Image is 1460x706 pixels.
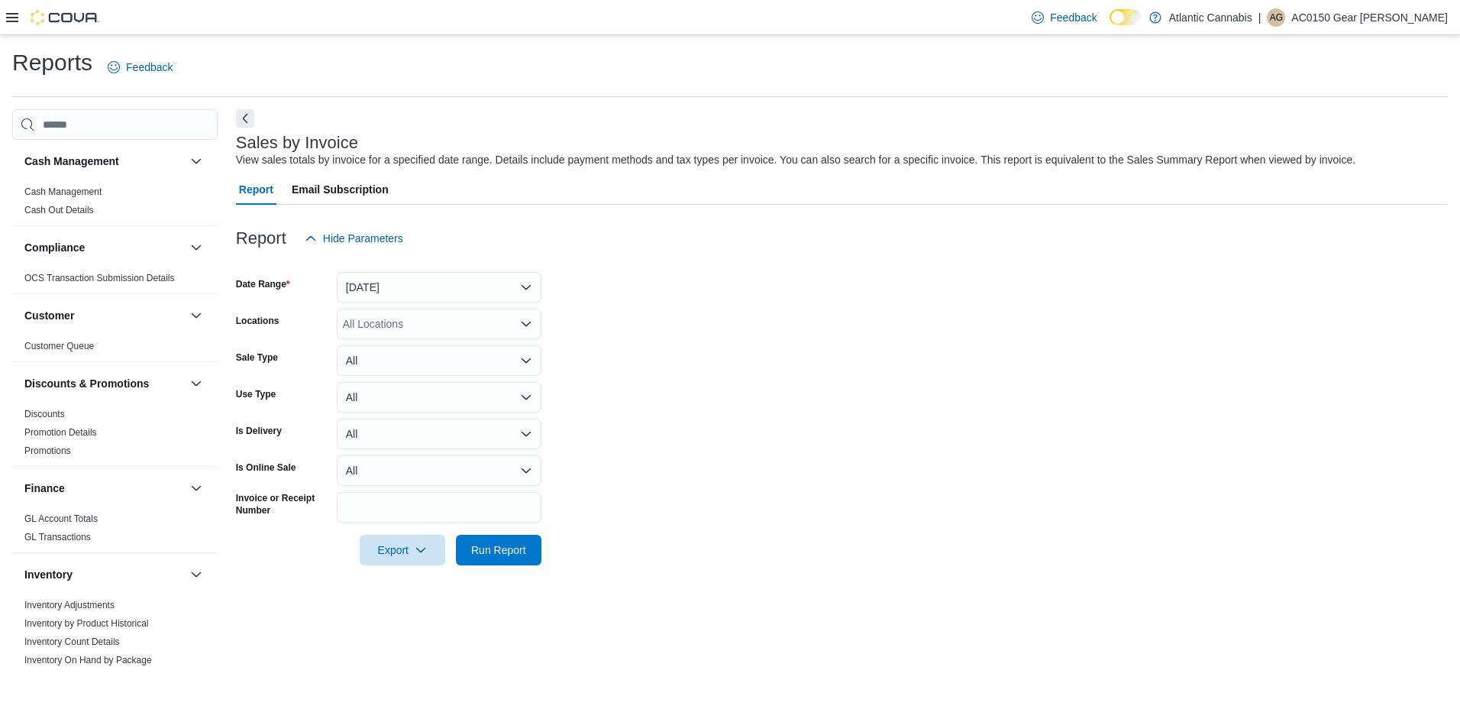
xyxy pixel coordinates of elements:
[24,341,94,351] a: Customer Queue
[24,600,115,610] a: Inventory Adjustments
[24,154,184,169] button: Cash Management
[1110,25,1110,26] span: Dark Mode
[187,479,205,497] button: Finance
[24,532,91,542] a: GL Transactions
[187,306,205,325] button: Customer
[24,272,175,284] span: OCS Transaction Submission Details
[24,376,149,391] h3: Discounts & Promotions
[24,481,65,496] h3: Finance
[1110,9,1142,25] input: Dark Mode
[24,567,73,582] h3: Inventory
[24,513,98,525] span: GL Account Totals
[187,565,205,584] button: Inventory
[236,109,254,128] button: Next
[24,531,91,543] span: GL Transactions
[236,229,286,248] h3: Report
[24,154,119,169] h3: Cash Management
[187,152,205,170] button: Cash Management
[24,426,97,439] span: Promotion Details
[12,269,218,293] div: Compliance
[24,618,149,629] a: Inventory by Product Historical
[337,455,541,486] button: All
[31,10,99,25] img: Cova
[337,419,541,449] button: All
[24,481,184,496] button: Finance
[24,273,175,283] a: OCS Transaction Submission Details
[1291,8,1448,27] p: AC0150 Gear [PERSON_NAME]
[24,655,152,666] a: Inventory On Hand by Package
[24,204,94,216] span: Cash Out Details
[337,382,541,413] button: All
[12,47,92,78] h1: Reports
[292,174,389,205] span: Email Subscription
[236,425,282,437] label: Is Delivery
[24,409,65,419] a: Discounts
[24,445,71,456] a: Promotions
[236,152,1355,168] div: View sales totals by invoice for a specified date range. Details include payment methods and tax ...
[24,617,149,630] span: Inventory by Product Historical
[12,405,218,466] div: Discounts & Promotions
[24,636,120,647] a: Inventory Count Details
[236,461,296,474] label: Is Online Sale
[520,318,532,330] button: Open list of options
[456,535,541,565] button: Run Report
[24,427,97,438] a: Promotion Details
[24,205,94,215] a: Cash Out Details
[337,345,541,376] button: All
[24,240,184,255] button: Compliance
[24,408,65,420] span: Discounts
[187,238,205,257] button: Compliance
[299,223,409,254] button: Hide Parameters
[337,272,541,303] button: [DATE]
[239,174,273,205] span: Report
[24,308,184,323] button: Customer
[187,374,205,393] button: Discounts & Promotions
[236,492,331,517] label: Invoice or Receipt Number
[126,60,173,75] span: Feedback
[24,340,94,352] span: Customer Queue
[471,542,526,558] span: Run Report
[24,376,184,391] button: Discounts & Promotions
[24,308,74,323] h3: Customer
[24,599,115,611] span: Inventory Adjustments
[24,445,71,457] span: Promotions
[1267,8,1285,27] div: AC0150 Gear Mike
[24,567,184,582] button: Inventory
[1026,2,1103,33] a: Feedback
[236,315,279,327] label: Locations
[236,351,278,364] label: Sale Type
[24,186,102,198] span: Cash Management
[236,134,358,152] h3: Sales by Invoice
[12,337,218,361] div: Customer
[102,52,179,83] a: Feedback
[1258,8,1261,27] p: |
[236,388,276,400] label: Use Type
[24,186,102,197] a: Cash Management
[236,278,290,290] label: Date Range
[369,535,436,565] span: Export
[323,231,403,246] span: Hide Parameters
[1270,8,1283,27] span: AG
[24,513,98,524] a: GL Account Totals
[12,510,218,552] div: Finance
[24,636,120,648] span: Inventory Count Details
[12,183,218,225] div: Cash Management
[24,240,85,255] h3: Compliance
[1050,10,1097,25] span: Feedback
[1169,8,1252,27] p: Atlantic Cannabis
[360,535,445,565] button: Export
[24,654,152,666] span: Inventory On Hand by Package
